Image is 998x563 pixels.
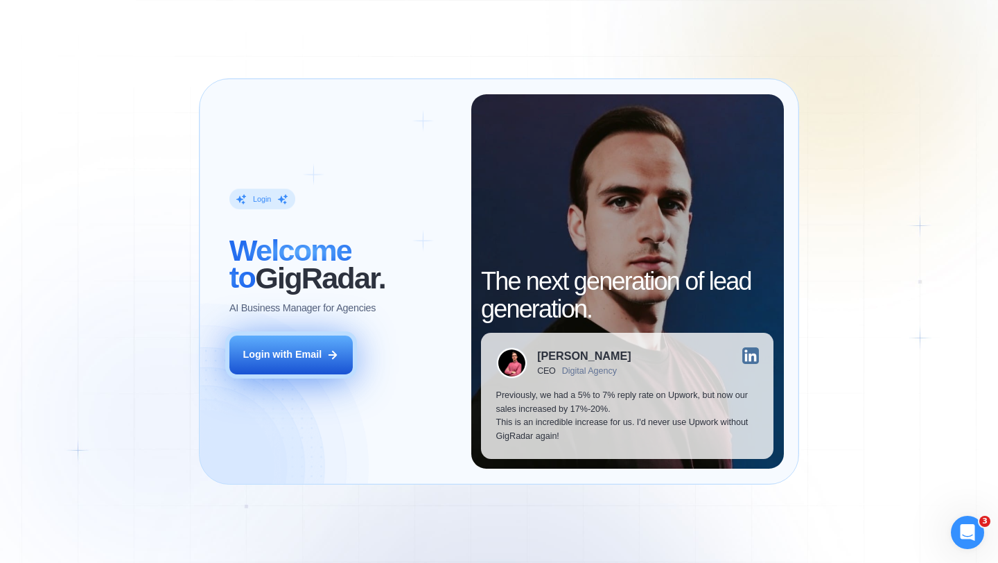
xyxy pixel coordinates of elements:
[229,302,376,315] p: AI Business Manager for Agencies
[229,234,351,295] span: Welcome to
[243,348,322,362] div: Login with Email
[537,366,556,376] div: CEO
[979,516,990,527] span: 3
[496,389,759,444] p: Previously, we had a 5% to 7% reply rate on Upwork, but now our sales increased by 17%-20%. This ...
[229,336,353,374] button: Login with Email
[481,268,773,322] h2: The next generation of lead generation.
[229,237,456,292] h2: ‍ GigRadar.
[562,366,617,376] div: Digital Agency
[951,516,984,549] iframe: Intercom live chat
[253,194,271,204] div: Login
[537,350,631,361] div: [PERSON_NAME]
